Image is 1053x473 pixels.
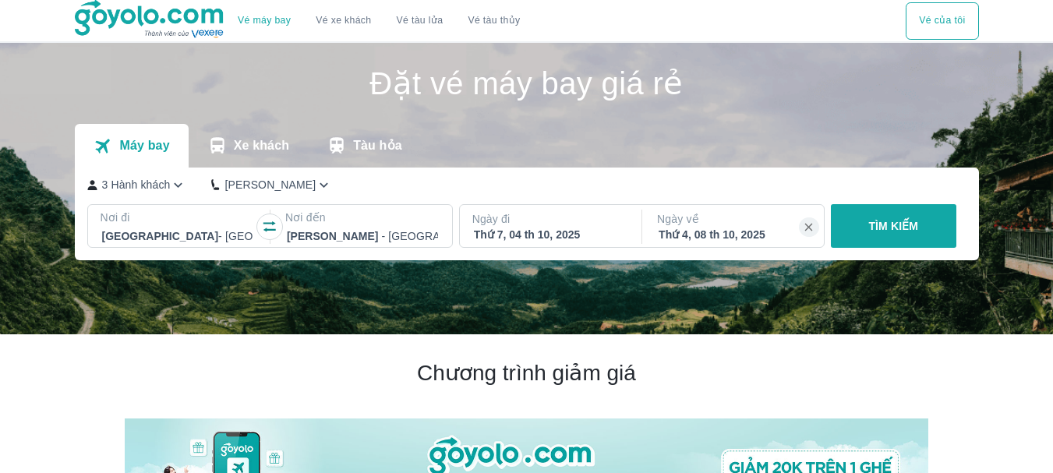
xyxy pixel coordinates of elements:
p: Ngày đi [472,211,627,227]
p: Máy bay [119,138,169,154]
div: choose transportation mode [225,2,532,40]
button: [PERSON_NAME] [211,177,332,193]
p: Tàu hỏa [353,138,402,154]
a: Vé máy bay [238,15,291,26]
button: TÌM KIẾM [831,204,956,248]
p: [PERSON_NAME] [224,177,316,192]
p: Ngày về [657,211,811,227]
div: transportation tabs [75,124,421,168]
h2: Chương trình giảm giá [125,359,928,387]
p: Nơi đi [101,210,255,225]
div: choose transportation mode [906,2,978,40]
p: 3 Hành khách [102,177,171,192]
p: TÌM KIẾM [868,218,918,234]
div: Thứ 7, 04 th 10, 2025 [474,227,625,242]
button: Vé tàu thủy [455,2,532,40]
p: Nơi đến [285,210,440,225]
a: Vé tàu lửa [384,2,456,40]
button: 3 Hành khách [87,177,187,193]
h1: Đặt vé máy bay giá rẻ [75,68,979,99]
div: Thứ 4, 08 th 10, 2025 [659,227,810,242]
a: Vé xe khách [316,15,371,26]
p: Xe khách [234,138,289,154]
button: Vé của tôi [906,2,978,40]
